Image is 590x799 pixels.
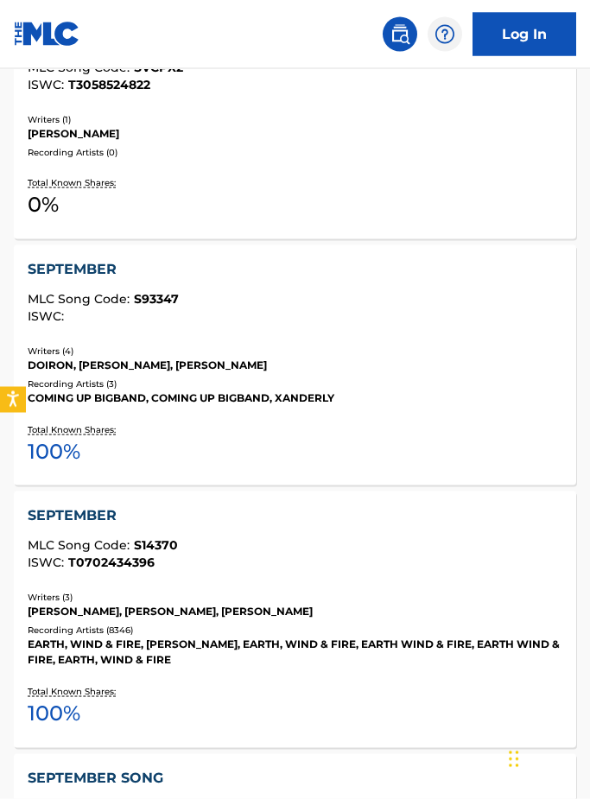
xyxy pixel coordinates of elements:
[28,624,561,637] div: Recording Artists ( 8346 )
[435,24,455,45] img: help
[428,17,462,52] div: Help
[28,555,68,570] span: ISWC :
[14,14,576,239] a: SEPTEMBERMLC Song Code:SVCPX2ISWC:T3058524822Writers (1)[PERSON_NAME]Recording Artists (0)Total K...
[28,436,80,467] span: 100 %
[509,733,519,785] div: Drag
[28,291,134,307] span: MLC Song Code :
[28,637,561,668] div: EARTH, WIND & FIRE, [PERSON_NAME], EARTH, WIND & FIRE, EARTH WIND & FIRE, EARTH WIND & FIRE, EART...
[28,77,68,92] span: ISWC :
[504,716,590,799] iframe: Chat Widget
[28,146,561,159] div: Recording Artists ( 0 )
[28,591,561,604] div: Writers ( 3 )
[390,24,410,45] img: search
[383,17,417,52] a: Public Search
[28,377,561,390] div: Recording Artists ( 3 )
[14,491,576,748] a: SEPTEMBERMLC Song Code:S14370ISWC:T0702434396Writers (3)[PERSON_NAME], [PERSON_NAME], [PERSON_NAM...
[134,291,179,307] span: S93347
[28,113,561,126] div: Writers ( 1 )
[28,537,134,553] span: MLC Song Code :
[28,698,80,729] span: 100 %
[28,189,59,220] span: 0 %
[28,176,120,189] p: Total Known Shares:
[28,685,120,698] p: Total Known Shares:
[28,505,561,526] div: SEPTEMBER
[28,604,561,619] div: [PERSON_NAME], [PERSON_NAME], [PERSON_NAME]
[28,345,561,358] div: Writers ( 4 )
[28,126,561,142] div: [PERSON_NAME]
[28,423,120,436] p: Total Known Shares:
[28,768,561,789] div: SEPTEMBER SONG
[68,77,150,92] span: T3058524822
[68,555,155,570] span: T0702434396
[28,259,561,280] div: SEPTEMBER
[134,537,178,553] span: S14370
[28,358,561,373] div: DOIRON, [PERSON_NAME], [PERSON_NAME]
[28,390,561,406] div: COMING UP BIGBAND, COMING UP BIGBAND, XANDERLY
[28,308,68,324] span: ISWC :
[14,22,80,47] img: MLC Logo
[473,13,576,56] a: Log In
[14,245,576,486] a: SEPTEMBERMLC Song Code:S93347ISWC:Writers (4)DOIRON, [PERSON_NAME], [PERSON_NAME]Recording Artist...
